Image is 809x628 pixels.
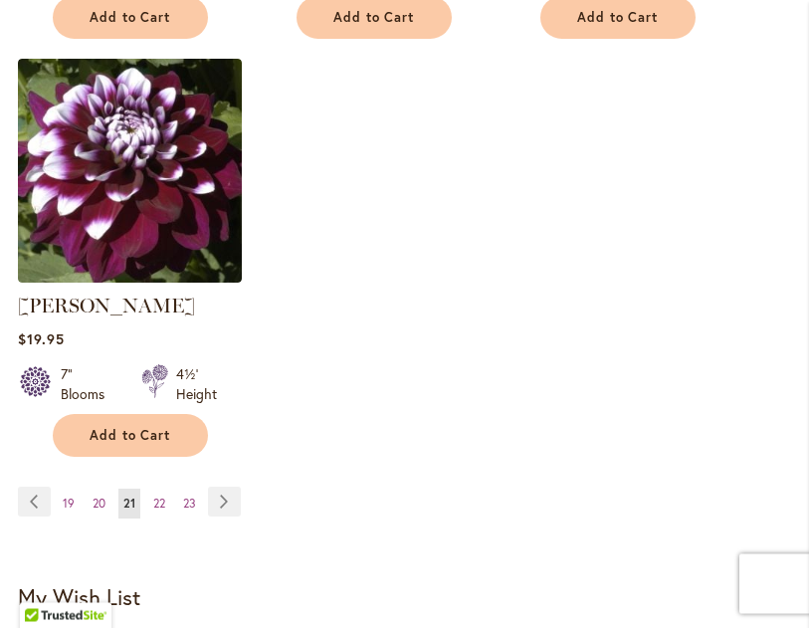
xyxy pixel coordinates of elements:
[178,490,201,520] a: 23
[18,269,242,288] a: Ryan C
[18,330,65,349] span: $19.95
[15,557,71,613] iframe: Launch Accessibility Center
[123,497,135,512] span: 21
[18,295,195,318] a: [PERSON_NAME]
[148,490,170,520] a: 22
[58,490,80,520] a: 19
[88,490,110,520] a: 20
[577,10,659,27] span: Add to Cart
[153,497,165,512] span: 22
[18,60,242,284] img: Ryan C
[18,583,140,612] strong: My Wish List
[90,10,171,27] span: Add to Cart
[53,415,208,458] button: Add to Cart
[333,10,415,27] span: Add to Cart
[63,497,75,512] span: 19
[176,365,217,405] div: 4½' Height
[90,428,171,445] span: Add to Cart
[93,497,105,512] span: 20
[61,365,117,405] div: 7" Blooms
[183,497,196,512] span: 23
